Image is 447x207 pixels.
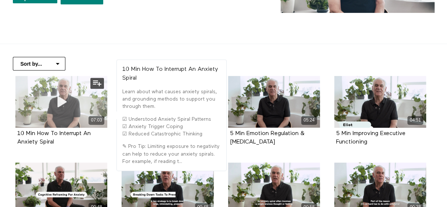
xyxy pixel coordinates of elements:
strong: 10 Min How To Interrupt An Anxiety Spiral [122,66,218,81]
a: 5 Min Improving Executive Functioning [336,131,405,145]
div: 05:24 [301,116,317,124]
strong: 5 Min Emotion Regulation & ADHD [230,131,304,145]
a: 5 Min Emotion Regulation & [MEDICAL_DATA] [230,131,304,145]
a: 5 Min Improving Executive Functioning 04:51 [334,76,426,128]
p: ☑ Understood Anxiety Spiral Patterns ☑ Anxiety Trigger Coping ☑ Reduced Catastrophic Thinking [122,116,221,138]
a: 5 Min Emotion Regulation & ADHD 05:24 [228,76,320,128]
button: Add to my list [90,78,104,89]
a: 10 Min How To Interrupt An Anxiety Spiral 07:03 [15,76,107,128]
p: ✎ Pro Tip: Limiting exposure to negativity can help to reduce your anxiety spirals. For example, ... [122,143,221,165]
p: Learn about what causes anxiety spirals, and grounding methods to support you through them. [122,88,221,110]
div: 04:51 [407,116,423,124]
a: 10 Min How To Interrupt An Anxiety Spiral [17,131,91,145]
div: 07:03 [89,116,104,124]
